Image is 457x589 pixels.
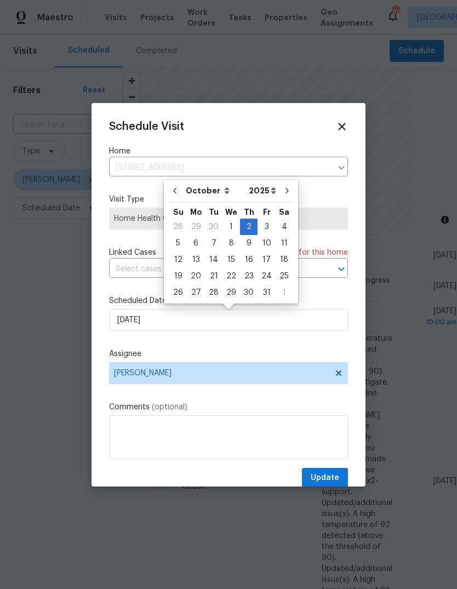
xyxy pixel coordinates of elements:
[258,236,276,251] div: 10
[311,471,339,485] span: Update
[276,268,293,284] div: Sat Oct 25 2025
[205,219,222,235] div: Tue Sep 30 2025
[205,235,222,251] div: Tue Oct 07 2025
[169,268,187,284] div: 19
[169,219,187,235] div: Sun Sep 28 2025
[276,236,293,251] div: 11
[302,468,348,488] button: Update
[240,236,258,251] div: 9
[187,251,205,268] div: Mon Oct 13 2025
[240,251,258,268] div: Thu Oct 16 2025
[276,252,293,267] div: 18
[183,182,246,199] select: Month
[187,252,205,267] div: 13
[258,268,276,284] div: 24
[276,285,293,300] div: 1
[276,284,293,301] div: Sat Nov 01 2025
[222,285,240,300] div: 29
[109,159,332,176] input: Enter in an address
[109,194,348,205] label: Visit Type
[244,208,254,216] abbr: Thursday
[276,219,293,235] div: Sat Oct 04 2025
[222,268,240,284] div: Wed Oct 22 2025
[246,182,279,199] select: Year
[109,121,184,132] span: Schedule Visit
[222,219,240,235] div: Wed Oct 01 2025
[279,180,295,202] button: Go to next month
[205,252,222,267] div: 14
[190,208,202,216] abbr: Monday
[240,219,258,235] div: Thu Oct 02 2025
[205,236,222,251] div: 7
[258,219,276,235] div: 3
[169,236,187,251] div: 5
[109,348,348,359] label: Assignee
[187,219,205,235] div: Mon Sep 29 2025
[258,219,276,235] div: Fri Oct 03 2025
[167,180,183,202] button: Go to previous month
[258,235,276,251] div: Fri Oct 10 2025
[169,284,187,301] div: Sun Oct 26 2025
[222,268,240,284] div: 22
[205,268,222,284] div: 21
[205,219,222,235] div: 30
[334,261,349,277] button: Open
[205,251,222,268] div: Tue Oct 14 2025
[109,402,348,413] label: Comments
[114,369,329,378] span: [PERSON_NAME]
[240,268,258,284] div: Thu Oct 23 2025
[209,208,219,216] abbr: Tuesday
[187,236,205,251] div: 6
[169,252,187,267] div: 12
[258,285,276,300] div: 31
[240,285,258,300] div: 30
[225,208,237,216] abbr: Wednesday
[173,208,184,216] abbr: Sunday
[276,268,293,284] div: 25
[109,309,348,331] input: M/D/YYYY
[109,295,348,306] label: Scheduled Date
[240,219,258,235] div: 2
[187,219,205,235] div: 29
[258,252,276,267] div: 17
[169,251,187,268] div: Sun Oct 12 2025
[152,403,187,411] span: (optional)
[222,284,240,301] div: Wed Oct 29 2025
[336,121,348,133] span: Close
[222,251,240,268] div: Wed Oct 15 2025
[169,285,187,300] div: 26
[240,252,258,267] div: 16
[258,251,276,268] div: Fri Oct 17 2025
[187,268,205,284] div: Mon Oct 20 2025
[187,285,205,300] div: 27
[187,235,205,251] div: Mon Oct 06 2025
[114,213,343,224] span: Home Health Checkup
[240,284,258,301] div: Thu Oct 30 2025
[169,268,187,284] div: Sun Oct 19 2025
[276,235,293,251] div: Sat Oct 11 2025
[222,236,240,251] div: 8
[222,252,240,267] div: 15
[276,251,293,268] div: Sat Oct 18 2025
[279,208,289,216] abbr: Saturday
[276,219,293,235] div: 4
[205,268,222,284] div: Tue Oct 21 2025
[240,235,258,251] div: Thu Oct 09 2025
[109,247,156,258] span: Linked Cases
[205,285,222,300] div: 28
[258,268,276,284] div: Fri Oct 24 2025
[258,284,276,301] div: Fri Oct 31 2025
[222,219,240,235] div: 1
[205,284,222,301] div: Tue Oct 28 2025
[187,268,205,284] div: 20
[222,235,240,251] div: Wed Oct 08 2025
[109,261,317,278] input: Select cases
[169,219,187,235] div: 28
[240,268,258,284] div: 23
[169,235,187,251] div: Sun Oct 05 2025
[187,284,205,301] div: Mon Oct 27 2025
[109,146,348,157] label: Home
[263,208,271,216] abbr: Friday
